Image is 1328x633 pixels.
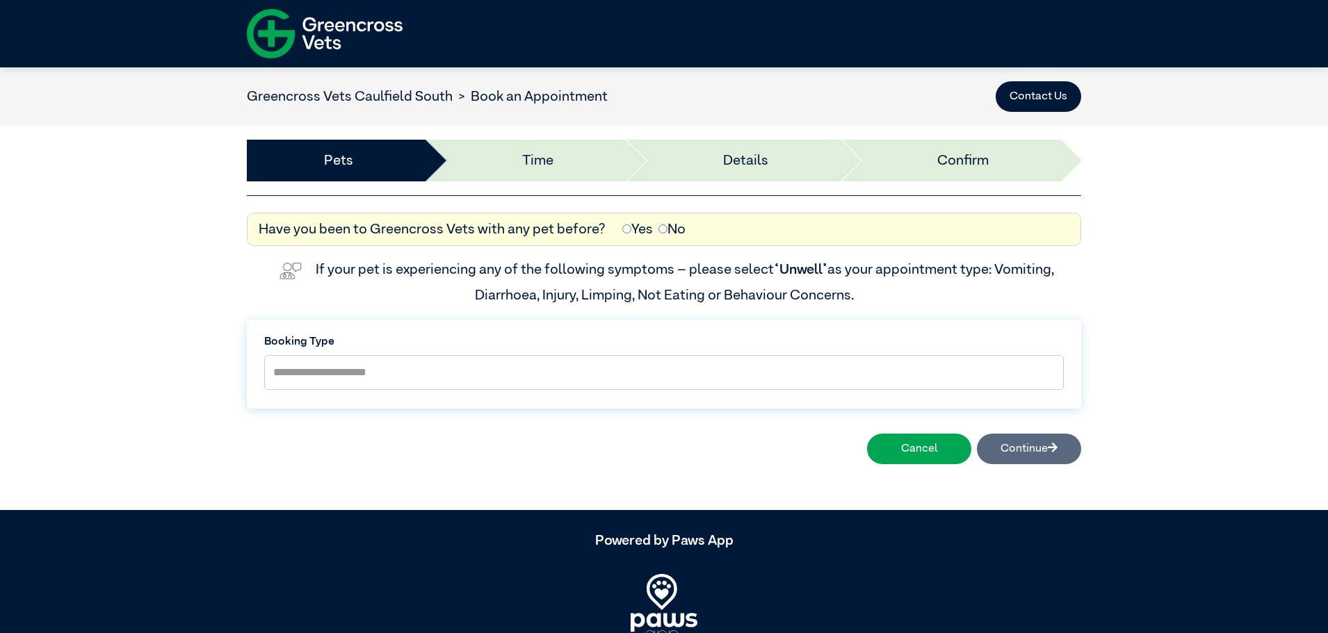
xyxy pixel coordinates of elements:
[324,150,353,171] a: Pets
[867,434,971,464] button: Cancel
[622,219,653,240] label: Yes
[247,90,453,104] a: Greencross Vets Caulfield South
[264,334,1064,350] label: Booking Type
[996,81,1081,112] button: Contact Us
[259,219,606,240] label: Have you been to Greencross Vets with any pet before?
[274,257,307,285] img: vet
[658,224,667,233] input: No
[247,3,403,64] img: f-logo
[247,86,608,107] nav: breadcrumb
[316,263,1057,302] label: If your pet is experiencing any of the following symptoms – please select as your appointment typ...
[622,224,631,233] input: Yes
[247,532,1081,549] h5: Powered by Paws App
[774,263,827,277] span: “Unwell”
[658,219,686,240] label: No
[453,86,608,107] li: Book an Appointment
